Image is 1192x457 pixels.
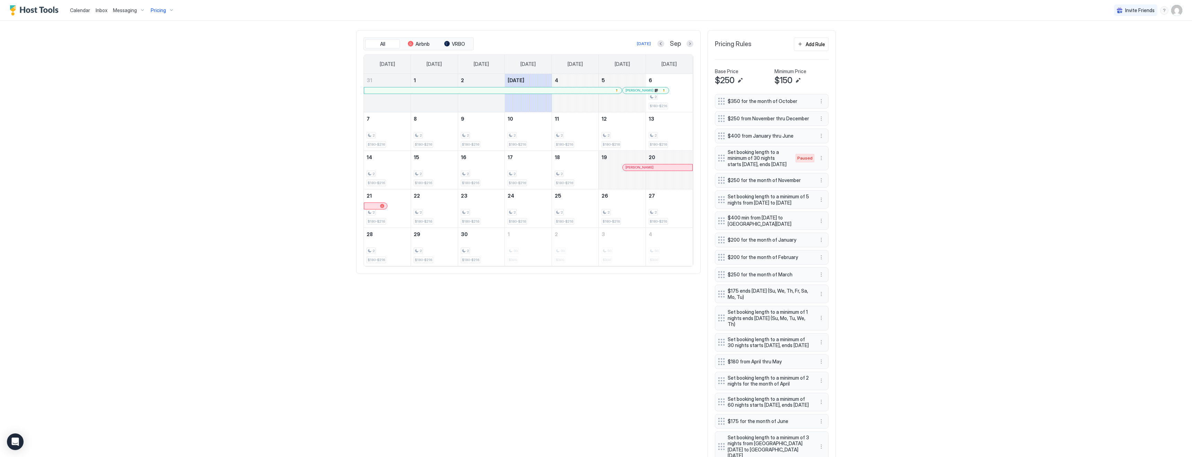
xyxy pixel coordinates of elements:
a: September 7, 2025 [364,112,411,125]
td: September 6, 2025 [646,74,693,112]
span: 30 [461,231,468,237]
span: Pricing Rules [715,40,752,48]
span: [PERSON_NAME] [625,88,654,93]
span: $180-$216 [368,219,385,224]
a: September 16, 2025 [458,151,505,164]
span: 2 [655,95,657,99]
div: menu [817,338,825,346]
span: 2 [655,210,657,215]
div: menu [817,290,825,298]
td: September 24, 2025 [505,189,552,227]
span: $180-$216 [603,219,620,224]
button: Next month [686,40,693,47]
span: Set booking length to a minimum of 5 nights from [DATE] to [DATE] [728,193,810,206]
span: 3 [602,231,605,237]
td: September 5, 2025 [599,74,646,112]
span: $250 for the month of March [728,271,810,278]
span: $400 from January thru June [728,133,810,139]
a: September 6, 2025 [646,74,693,87]
td: September 4, 2025 [552,74,599,112]
button: Edit [794,76,802,85]
td: September 1, 2025 [411,74,458,112]
span: 2 [372,249,375,253]
span: Calendar [70,7,90,13]
span: 8 [414,116,417,122]
a: September 1, 2025 [411,74,458,87]
span: Pricing [151,7,166,14]
span: 10 [508,116,513,122]
span: $180-$216 [556,181,573,185]
a: Monday [420,55,449,74]
span: Set booking length to a minimum of 30 nights starts [DATE], ends [DATE] [728,336,810,348]
span: 19 [602,154,607,160]
a: September 24, 2025 [505,189,552,202]
button: All [365,39,400,49]
td: September 2, 2025 [458,74,505,112]
button: More options [817,290,825,298]
span: 5 [602,77,605,83]
a: October 1, 2025 [505,228,552,241]
span: $180-$216 [650,142,667,147]
td: October 2, 2025 [552,227,599,266]
a: September 17, 2025 [505,151,552,164]
span: $400 min from [DATE] to [GEOGRAPHIC_DATA][DATE] [728,215,810,227]
a: September 4, 2025 [552,74,599,87]
button: More options [817,398,825,406]
a: Inbox [96,7,107,14]
div: menu [817,97,825,105]
div: menu [817,417,825,425]
span: Set booking length to a minimum of 60 nights starts [DATE], ends [DATE] [728,396,810,408]
span: 2 [372,133,375,138]
div: menu [817,442,825,451]
a: September 30, 2025 [458,228,505,241]
span: $175 for the month of June [728,418,810,424]
div: menu [817,132,825,140]
span: [DATE] [520,61,536,67]
div: menu [1160,6,1168,15]
button: More options [817,97,825,105]
span: 2 [561,133,563,138]
td: September 15, 2025 [411,150,458,189]
td: September 23, 2025 [458,189,505,227]
span: Set booking length to a minimum of 30 nights starts [DATE], ends [DATE] [728,149,789,167]
span: 2 [655,133,657,138]
span: 2 [514,210,516,215]
span: Base Price [715,68,738,75]
div: menu [817,398,825,406]
span: $180-$216 [650,104,667,108]
span: $180-$216 [603,142,620,147]
span: 6 [649,77,652,83]
a: September 25, 2025 [552,189,599,202]
a: Calendar [70,7,90,14]
a: September 14, 2025 [364,151,411,164]
div: menu [817,377,825,385]
div: menu [817,270,825,279]
span: [DATE] [661,61,677,67]
span: 24 [508,193,514,199]
button: [DATE] [636,40,652,48]
td: September 21, 2025 [364,189,411,227]
span: $250 from November thru December [728,115,810,122]
span: $150 [774,75,792,86]
td: September 14, 2025 [364,150,411,189]
button: More options [817,338,825,346]
td: September 16, 2025 [458,150,505,189]
span: 1 [414,77,416,83]
span: $180-$216 [368,258,385,262]
span: [PERSON_NAME] [625,165,654,170]
a: September 20, 2025 [646,151,693,164]
button: More options [817,176,825,184]
span: 4 [649,231,652,237]
span: 2 [420,210,422,215]
span: 17 [508,154,513,160]
a: September 11, 2025 [552,112,599,125]
span: 2 [561,210,563,215]
span: 2 [607,210,610,215]
td: September 11, 2025 [552,112,599,150]
td: August 31, 2025 [364,74,411,112]
a: Wednesday [514,55,543,74]
span: $180-$216 [509,142,526,147]
td: October 4, 2025 [646,227,693,266]
button: Edit [736,76,744,85]
a: Friday [608,55,637,74]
